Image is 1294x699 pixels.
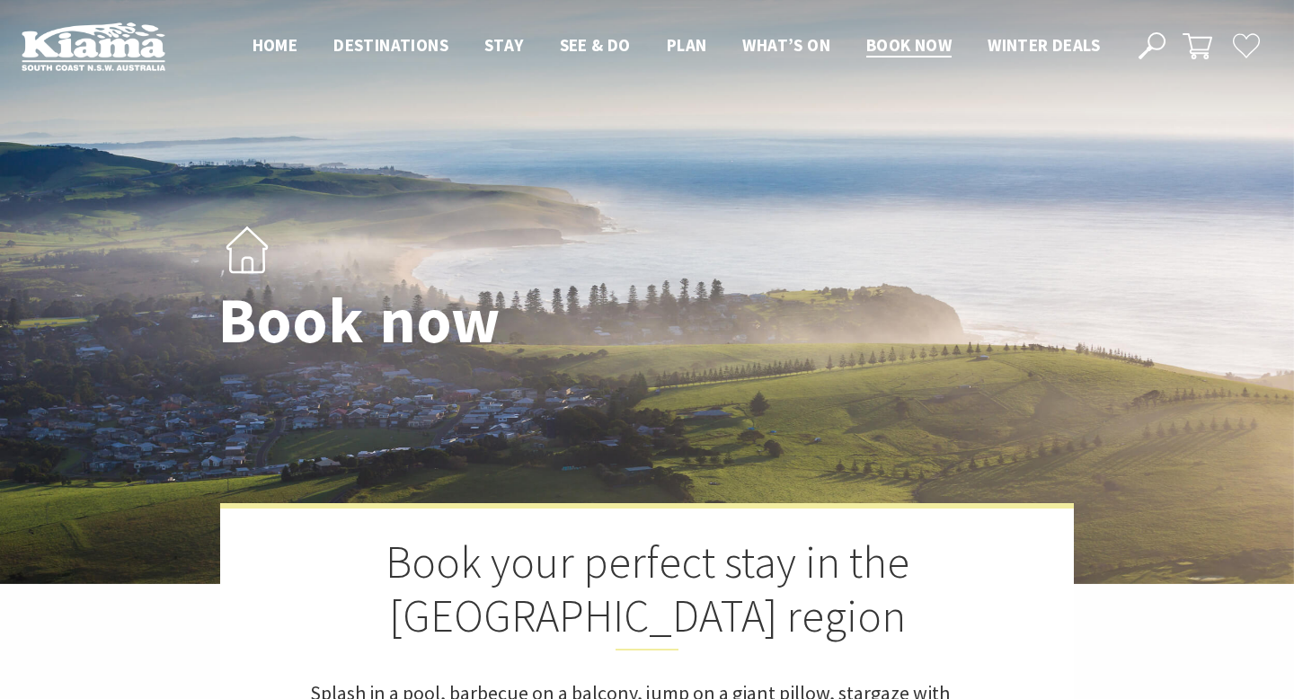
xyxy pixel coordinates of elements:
span: Plan [667,34,707,56]
h2: Book your perfect stay in the [GEOGRAPHIC_DATA] region [310,535,984,650]
span: Winter Deals [988,34,1100,56]
span: See & Do [560,34,631,56]
span: Home [253,34,298,56]
span: Stay [484,34,524,56]
span: Destinations [333,34,448,56]
h1: Book now [218,287,726,356]
nav: Main Menu [235,31,1118,61]
span: What’s On [742,34,830,56]
img: Kiama Logo [22,22,165,71]
span: Book now [866,34,952,56]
